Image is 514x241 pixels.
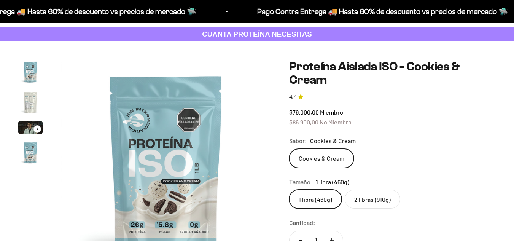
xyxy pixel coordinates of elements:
h1: Proteína Aislada ISO - Cookies & Cream [289,60,496,86]
span: No Miembro [320,118,352,126]
legend: Sabor: [289,136,307,146]
button: Ir al artículo 2 [18,90,43,117]
a: 4.74.7 de 5.0 estrellas [289,93,496,101]
span: 1 libra (460g) [316,177,349,187]
button: Ir al artículo 4 [18,140,43,167]
legend: Tamaño: [289,177,313,187]
span: $86.900,00 [289,118,318,126]
strong: CUANTA PROTEÍNA NECESITAS [202,30,312,38]
p: Pago Contra Entrega 🚚 Hasta 60% de descuento vs precios de mercado 🛸 [252,5,503,18]
span: $79.000,00 [289,109,319,116]
span: 4.7 [289,93,296,101]
img: Proteína Aislada ISO - Cookies & Cream [18,140,43,165]
button: Ir al artículo 3 [18,121,43,137]
span: Miembro [320,109,343,116]
span: Cookies & Cream [310,136,356,146]
img: Proteína Aislada ISO - Cookies & Cream [18,90,43,115]
button: Ir al artículo 1 [18,60,43,86]
img: Proteína Aislada ISO - Cookies & Cream [18,60,43,84]
label: Cantidad: [289,218,315,228]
